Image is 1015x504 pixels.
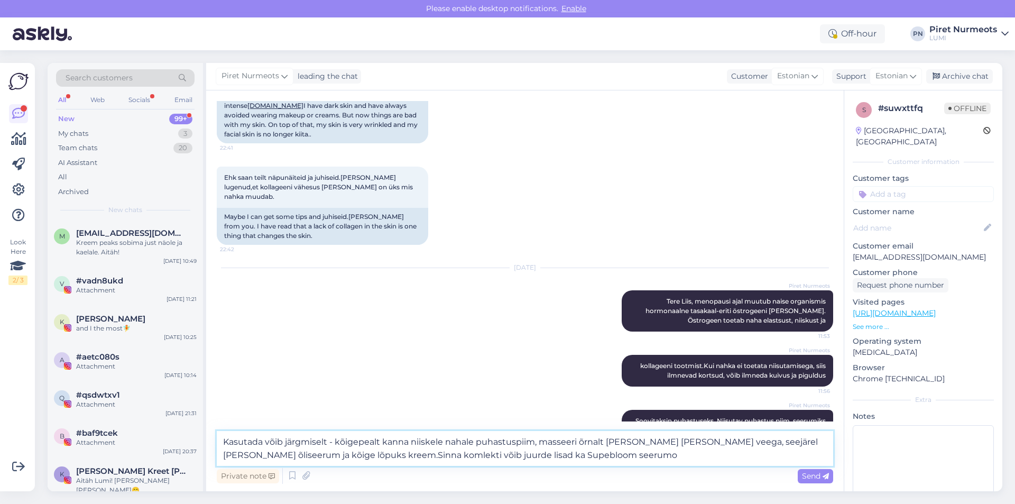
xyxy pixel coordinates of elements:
div: leading the chat [293,71,358,82]
span: Soovitaksin puhastuseks Niisutav puhastus piim, seerumiks Superbloom C-vitamiini ööserum ja kreem... [635,417,827,444]
p: [EMAIL_ADDRESS][DOMAIN_NAME] [853,252,994,263]
div: Attachment [76,438,197,447]
span: Enable [558,4,589,13]
span: Send [802,471,829,481]
input: Add name [853,222,982,234]
div: Look Here [8,237,27,285]
p: Customer phone [853,267,994,278]
span: 22:42 [220,245,260,253]
div: 2 / 3 [8,276,27,285]
div: Archived [58,187,89,197]
span: Kristýna Hlaváčová [76,314,145,324]
input: Add a tag [853,186,994,202]
div: All [58,172,67,182]
div: Aitäh Lumi! [PERSON_NAME] [PERSON_NAME]😁 [76,476,197,495]
span: Search customers [66,72,133,84]
div: Socials [126,93,152,107]
div: Email [172,93,195,107]
span: Tere Liis, menopausi ajal muutub naise organismis hormonaalne tasakaal-eriti östrogeeni [PERSON_N... [645,297,827,324]
div: AI Assistant [58,158,97,168]
div: Attachment [76,362,197,371]
div: Team chats [58,143,97,153]
span: q [59,394,64,402]
div: Customer information [853,157,994,167]
textarea: Kasutada võib järgmiselt - kõigepealt kanna niiskele nahale puhastuspiim, masseeri õrnalt [PERSON... [217,431,833,466]
span: Offline [944,103,991,114]
span: 11:53 [790,332,830,340]
p: See more ... [853,322,994,332]
span: #qsdwtxv1 [76,390,120,400]
div: # suwxttfq [878,102,944,115]
div: All [56,93,68,107]
div: [DATE] 10:14 [164,371,197,379]
a: [DOMAIN_NAME] [247,102,303,109]
span: Estonian [875,70,908,82]
div: Support [832,71,866,82]
span: m [59,232,65,240]
img: Askly Logo [8,71,29,91]
span: Piret Nurmeots [789,346,830,354]
span: New chats [108,205,142,215]
span: Ehk saan teilt näpunäiteid ja juhiseid.[PERSON_NAME] lugenud,et kollageeni vähesus [PERSON_NAME] ... [224,173,414,200]
div: Customer [727,71,768,82]
span: b [60,432,64,440]
div: New [58,114,75,124]
span: #aetc080s [76,352,119,362]
p: Browser [853,362,994,373]
div: [DATE] 10:25 [164,333,197,341]
div: My chats [58,129,88,139]
p: Visited pages [853,297,994,308]
p: Notes [853,411,994,422]
a: [URL][DOMAIN_NAME] [853,308,936,318]
div: Extra [853,395,994,405]
div: Archive chat [926,69,993,84]
div: [GEOGRAPHIC_DATA], [GEOGRAPHIC_DATA] [856,125,983,148]
a: Piret NurmeotsLUMI [929,25,1009,42]
div: Maybe I can get some tips and juhiseid.[PERSON_NAME] from you. I have read that a lack of collage... [217,208,428,245]
span: v [60,280,64,288]
span: #baf9tcek [76,428,118,438]
span: #vadn8ukd [76,276,123,286]
div: [DATE] 11:21 [167,295,197,303]
div: PN [910,26,925,41]
span: Piret Nurmeots [789,401,830,409]
p: Operating system [853,336,994,347]
div: LUMI [929,34,997,42]
div: and I the most🧚 [76,324,197,333]
span: Ketter Kreet Maihe Kattai [76,466,186,476]
div: [DATE] 21:31 [165,409,197,417]
div: I am 52 and I am going through a very intense I have dark skin and have always avoided wearing ma... [217,87,428,143]
span: kollageeni tootmist.Kui nahka ei toetata niisutamisega, siis ilmnevad kortsud, võib ilmneda kuivu... [640,362,827,379]
p: Customer name [853,206,994,217]
div: Attachment [76,286,197,295]
div: 3 [178,129,192,139]
div: [DATE] [217,263,833,272]
div: Attachment [76,400,197,409]
div: 20 [173,143,192,153]
div: Off-hour [820,24,885,43]
p: [MEDICAL_DATA] [853,347,994,358]
span: K [60,470,64,478]
span: 11:56 [790,387,830,395]
p: Customer tags [853,173,994,184]
div: [DATE] 20:37 [163,447,197,455]
span: 22:41 [220,144,260,152]
span: a [60,356,64,364]
div: Web [88,93,107,107]
span: s [862,106,866,114]
span: K [60,318,64,326]
span: Piret Nurmeots [789,282,830,290]
div: Piret Nurmeots [929,25,997,34]
div: [DATE] 10:49 [163,257,197,265]
div: Request phone number [853,278,948,292]
div: 99+ [169,114,192,124]
p: Chrome [TECHNICAL_ID] [853,373,994,384]
div: Private note [217,469,279,483]
span: Piret Nurmeots [222,70,279,82]
p: Customer email [853,241,994,252]
div: Kreem peaks sobima just näole ja kaelale. Aitäh! [76,238,197,257]
span: Estonian [777,70,809,82]
span: marika.eljas@gmail.com [76,228,186,238]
